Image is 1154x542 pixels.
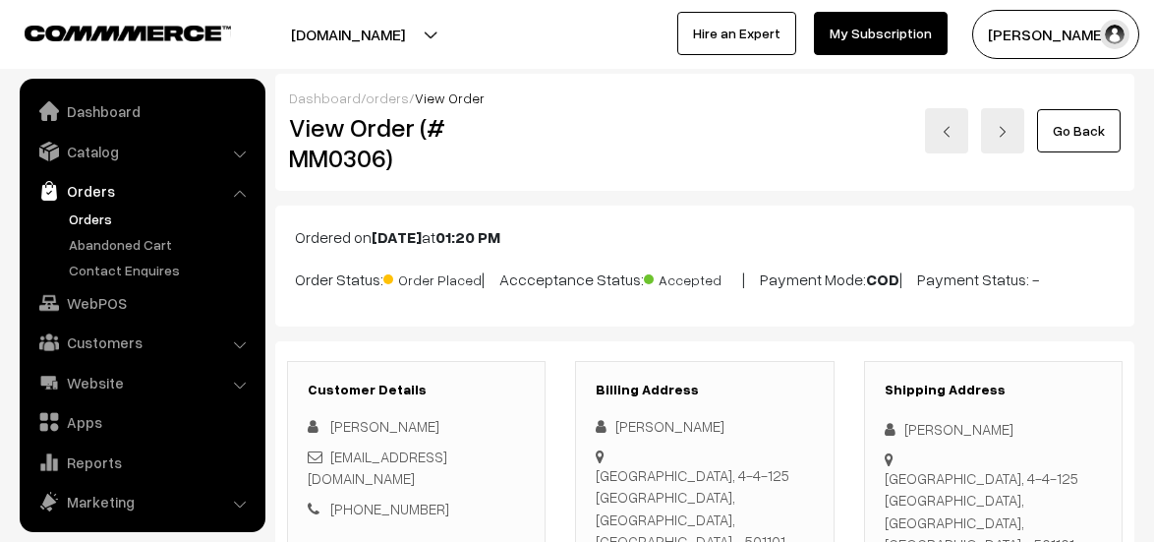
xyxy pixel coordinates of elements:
div: [PERSON_NAME] [596,415,813,438]
a: [EMAIL_ADDRESS][DOMAIN_NAME] [308,448,447,488]
a: orders [366,90,409,106]
a: WebPOS [25,285,259,321]
div: / / [289,88,1121,108]
a: Website [25,365,259,400]
span: View Order [415,90,485,106]
p: Order Status: | Accceptance Status: | Payment Mode: | Payment Status: - [295,265,1115,291]
button: [DOMAIN_NAME] [222,10,474,59]
a: Go Back [1037,109,1121,152]
a: Dashboard [25,93,259,129]
a: [PHONE_NUMBER] [330,500,449,517]
img: user [1100,20,1129,49]
p: Ordered on at [295,225,1115,249]
span: Order Placed [383,265,482,290]
h3: Shipping Address [885,382,1102,398]
a: COMMMERCE [25,20,197,43]
button: [PERSON_NAME]… [972,10,1139,59]
a: Catalog [25,134,259,169]
a: Apps [25,404,259,440]
a: My Subscription [814,12,948,55]
img: left-arrow.png [941,126,952,138]
span: [PERSON_NAME] [330,417,439,435]
a: Dashboard [289,90,361,106]
a: Customers [25,325,259,360]
h3: Billing Address [596,382,813,398]
h2: View Order (# MM0306) [289,112,547,173]
a: Contact Enquires [64,260,259,280]
a: Orders [25,173,259,209]
h3: Customer Details [308,382,525,398]
a: Orders [64,209,259,229]
b: 01:20 PM [435,227,500,247]
b: COD [866,270,899,289]
img: right-arrow.png [997,126,1009,138]
div: [PERSON_NAME] [885,418,1102,441]
a: Hire an Expert [677,12,796,55]
a: Abandoned Cart [64,234,259,255]
a: Marketing [25,484,259,519]
img: COMMMERCE [25,26,231,40]
a: Reports [25,445,259,480]
b: [DATE] [372,227,422,247]
span: Accepted [644,265,742,290]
